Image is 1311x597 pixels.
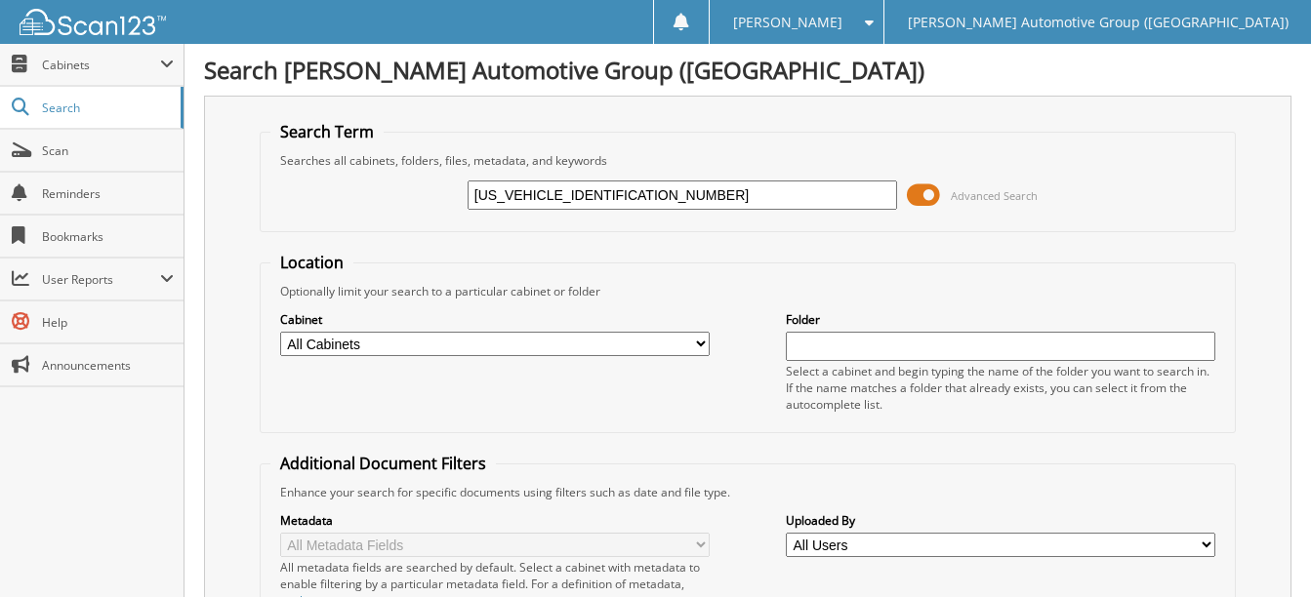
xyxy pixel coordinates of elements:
span: Bookmarks [42,228,174,245]
label: Folder [786,311,1215,328]
div: Enhance your search for specific documents using filters such as date and file type. [270,484,1226,500]
span: Cabinets [42,57,160,73]
label: Metadata [280,512,710,529]
legend: Search Term [270,121,384,142]
span: Advanced Search [951,188,1038,203]
legend: Location [270,252,353,273]
div: Select a cabinet and begin typing the name of the folder you want to search in. If the name match... [786,363,1215,413]
span: [PERSON_NAME] Automotive Group ([GEOGRAPHIC_DATA]) [908,17,1289,28]
img: scan123-logo-white.svg [20,9,166,35]
span: Announcements [42,357,174,374]
h1: Search [PERSON_NAME] Automotive Group ([GEOGRAPHIC_DATA]) [204,54,1291,86]
span: Search [42,99,171,116]
div: Optionally limit your search to a particular cabinet or folder [270,283,1226,299]
label: Uploaded By [786,512,1215,529]
span: Scan [42,142,174,159]
div: Searches all cabinets, folders, files, metadata, and keywords [270,152,1226,169]
span: User Reports [42,271,160,288]
span: Reminders [42,185,174,202]
label: Cabinet [280,311,710,328]
legend: Additional Document Filters [270,453,496,474]
span: Help [42,314,174,331]
span: [PERSON_NAME] [733,17,842,28]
